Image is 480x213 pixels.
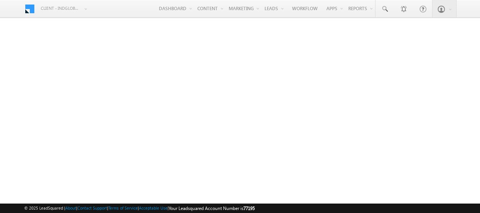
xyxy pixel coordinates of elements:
span: 77195 [243,205,255,211]
span: © 2025 LeadSquared | | | | | [24,205,255,212]
a: Contact Support [77,205,107,210]
span: Your Leadsquared Account Number is [169,205,255,211]
span: Client - indglobal2 (77195) [41,5,80,12]
a: Acceptable Use [139,205,168,210]
a: Terms of Service [108,205,138,210]
a: About [65,205,76,210]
